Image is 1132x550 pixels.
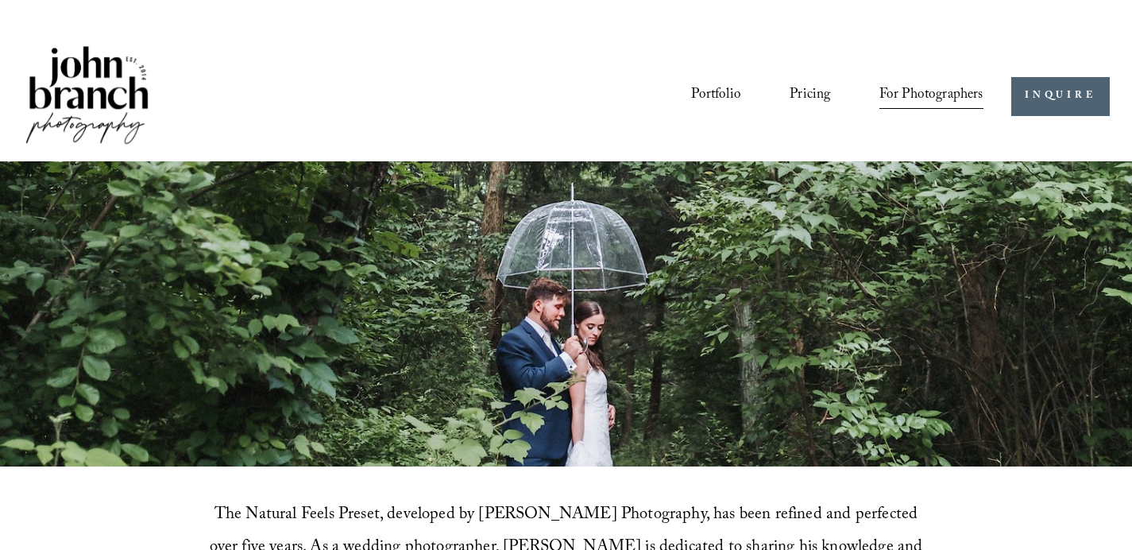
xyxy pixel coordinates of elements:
[691,81,741,111] a: Portfolio
[23,43,152,150] img: John Branch IV Photography
[790,81,830,111] a: Pricing
[879,83,983,110] span: For Photographers
[1011,77,1109,116] a: INQUIRE
[879,81,983,111] a: folder dropdown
